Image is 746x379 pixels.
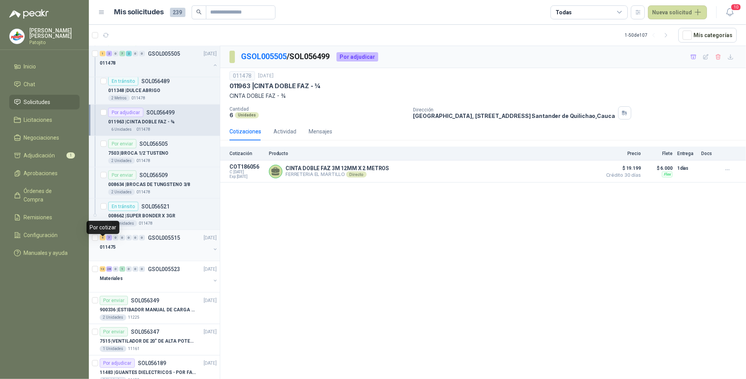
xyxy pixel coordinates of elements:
a: Inicio [9,59,80,74]
div: Todas [556,8,572,17]
div: 0 [139,235,145,241]
div: 0 [139,266,145,272]
div: Por cotizar [87,221,119,234]
a: Negociaciones [9,130,80,145]
p: 011478 [131,95,145,101]
div: Unidades [235,112,259,118]
span: Configuración [24,231,58,239]
div: En tránsito [108,202,138,211]
img: Logo peakr [9,9,49,19]
a: 13 28 0 1 0 0 0 GSOL005523[DATE] Materiales [100,265,218,289]
span: 1 [66,152,75,159]
div: Por enviar [108,171,136,180]
p: 011963 | CINTA DOBLE FAZ - ¾ [229,82,320,90]
p: SOL056489 [141,79,170,84]
div: En tránsito [108,77,138,86]
div: 0 [133,235,138,241]
div: 10 Unidades [108,220,137,227]
div: 0 [126,266,132,272]
p: $ 6.000 [646,164,673,173]
p: [DATE] [204,50,217,58]
a: Por enviarSOL056509008634 |BROCAS DE TUNGSTENO 3/82 Unidades011478 [89,167,220,199]
a: En tránsitoSOL056521008662 |SUPER BONDER X 3GR10 Unidades011478 [89,199,220,230]
p: 900336 | ESTIBADOR MANUAL DE CARGA DE 2 T [100,306,196,314]
div: 2 Unidades [108,189,135,195]
a: Solicitudes [9,95,80,109]
p: GSOL005523 [148,266,180,272]
p: COT186056 [229,164,264,170]
div: 0 [133,51,138,56]
div: 2 [106,51,112,56]
div: 0 [133,266,138,272]
p: Docs [701,151,717,156]
p: 011348 | DULCE ABRIGO [108,87,160,94]
span: Crédito 30 días [602,173,641,178]
p: 1 días [677,164,697,173]
a: Adjudicación1 [9,148,80,163]
div: Por enviar [100,296,128,305]
span: Solicitudes [24,98,51,106]
p: / SOL056499 [241,51,330,63]
div: 0 [119,235,125,241]
p: [DATE] [204,360,217,367]
p: 7515 | VENTILADOR DE 20" DE ALTA POTENCIA PARA ANCLAR A LA PARED [100,338,196,345]
div: 28 [106,266,112,272]
p: 11161 [128,346,139,352]
p: 011478 [100,60,116,67]
div: Flex [662,171,673,178]
p: 11483 | GUANTES DIELECTRICOS - POR FAVOR ADJUNTAR SU FICHA TECNICA [100,369,196,376]
div: Por adjudicar [100,359,135,368]
h1: Mis solicitudes [114,7,164,18]
span: 239 [170,8,185,17]
p: CINTA DOBLE FAZ - ¾ [229,92,737,100]
div: 0 [113,235,119,241]
div: Mensajes [309,127,332,136]
a: Remisiones [9,210,80,225]
div: 2 Metros [108,95,130,101]
p: Precio [602,151,641,156]
span: Negociaciones [24,133,59,142]
p: SOL056521 [141,204,170,209]
span: Inicio [24,62,36,71]
a: Órdenes de Compra [9,184,80,207]
div: 0 [113,51,119,56]
a: Manuales y ayuda [9,246,80,260]
button: Nueva solicitud [648,5,707,19]
div: 0 [126,235,132,241]
span: Licitaciones [24,116,53,124]
a: Por enviarSOL056349[DATE] 900336 |ESTIBADOR MANUAL DE CARGA DE 2 T2 Unidades11225 [89,293,220,324]
div: 4 [100,235,105,241]
div: 2 Unidades [108,158,135,164]
p: 011963 | CINTA DOBLE FAZ - ¾ [108,118,175,126]
span: Órdenes de Compra [24,187,72,204]
a: Configuración [9,228,80,242]
a: Por enviarSOL0565057503 |BROCA 1/2´TUSTENO2 Unidades011478 [89,136,220,167]
p: Materiales [100,275,123,282]
div: 7 [119,51,125,56]
div: Por enviar [108,139,136,149]
p: 6 [229,112,233,118]
p: 11225 [128,314,139,321]
p: 7503 | BROCA 1/2´TUSTENO [108,150,168,157]
div: 6 Unidades [108,126,135,133]
img: Company Logo [10,29,24,44]
p: [DATE] [204,297,217,304]
p: 011478 [136,158,150,164]
p: Entrega [677,151,697,156]
p: Cotización [229,151,264,156]
p: 011475 [100,244,116,251]
span: 10 [731,3,741,11]
div: 2 Unidades [100,314,126,321]
p: FERRETERIA EL MARTILLO [285,171,389,178]
div: 011478 [229,71,255,80]
a: GSOL005505 [241,52,287,61]
div: 2 [126,51,132,56]
div: Por enviar [100,327,128,336]
p: Producto [269,151,598,156]
p: 008662 | SUPER BONDER X 3GR [108,212,175,220]
p: GSOL005515 [148,235,180,241]
span: Aprobaciones [24,169,58,178]
a: 1 2 0 7 2 0 0 GSOL005505[DATE] 011478 [100,49,218,74]
p: SOL056509 [139,172,168,178]
p: [GEOGRAPHIC_DATA], [STREET_ADDRESS] Santander de Quilichao , Cauca [413,113,615,119]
